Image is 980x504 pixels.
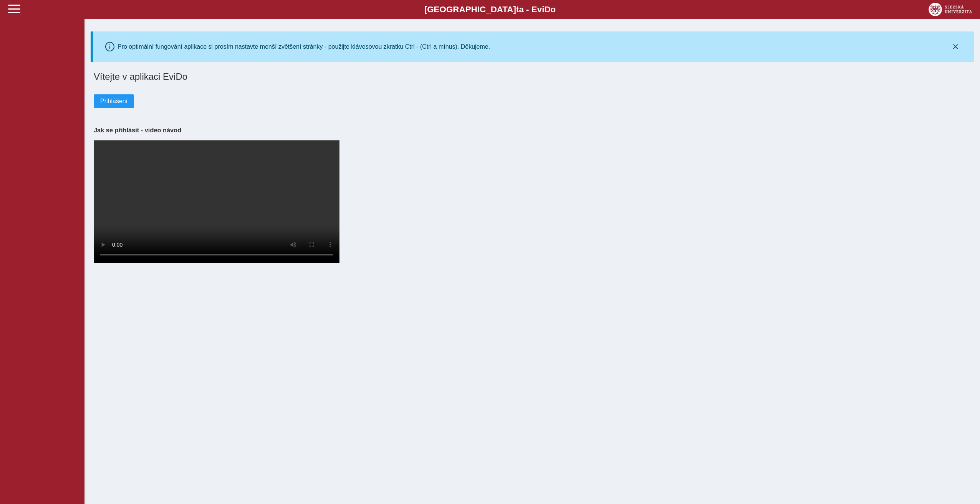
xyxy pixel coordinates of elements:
span: t [516,5,519,14]
h1: Vítejte v aplikaci EviDo [94,71,971,82]
span: D [544,5,550,14]
span: o [551,5,556,14]
div: Pro optimální fungování aplikace si prosím nastavte menší zvětšení stránky - použijte klávesovou ... [118,43,490,50]
button: Přihlášení [94,94,134,108]
video: Your browser does not support the video tag. [94,140,339,263]
h3: Jak se přihlásit - video návod [94,127,971,134]
span: Přihlášení [100,98,127,105]
img: logo_web_su.png [929,3,972,16]
b: [GEOGRAPHIC_DATA] a - Evi [23,5,957,15]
